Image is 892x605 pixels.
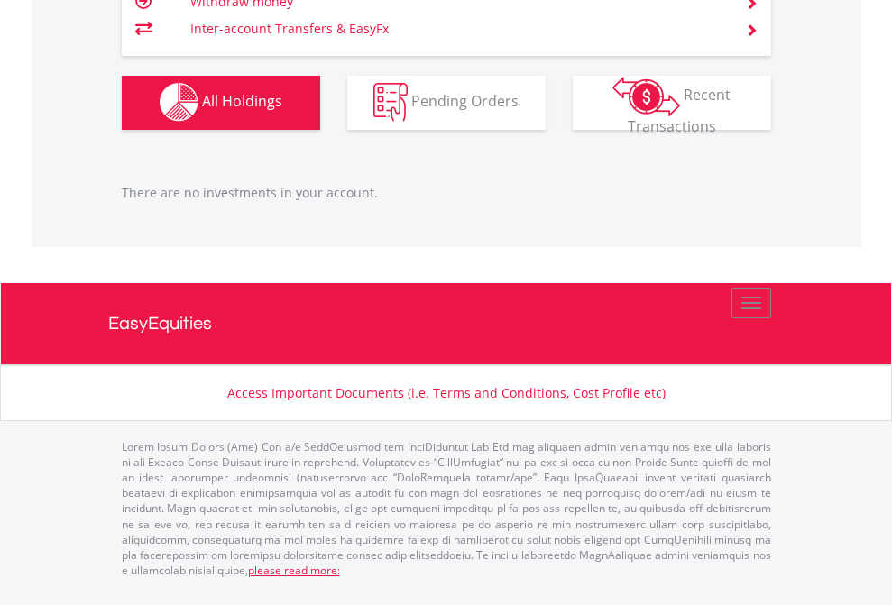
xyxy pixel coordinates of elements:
p: Lorem Ipsum Dolors (Ame) Con a/e SeddOeiusmod tem InciDiduntut Lab Etd mag aliquaen admin veniamq... [122,439,771,578]
p: There are no investments in your account. [122,184,771,202]
img: transactions-zar-wht.png [612,77,680,116]
a: EasyEquities [108,283,785,364]
span: Pending Orders [411,91,519,111]
img: holdings-wht.png [160,83,198,122]
span: Recent Transactions [628,85,731,136]
img: pending_instructions-wht.png [373,83,408,122]
span: All Holdings [202,91,282,111]
button: Recent Transactions [573,76,771,130]
button: All Holdings [122,76,320,130]
td: Inter-account Transfers & EasyFx [190,15,723,42]
a: please read more: [248,563,340,578]
button: Pending Orders [347,76,546,130]
a: Access Important Documents (i.e. Terms and Conditions, Cost Profile etc) [227,384,666,401]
